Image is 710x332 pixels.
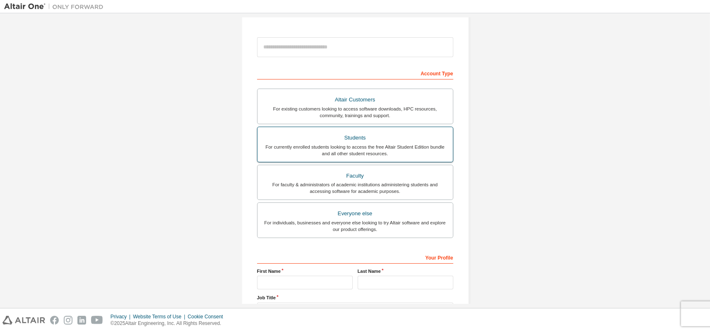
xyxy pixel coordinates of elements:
div: Privacy [111,313,133,320]
div: Everyone else [262,208,448,219]
div: Account Type [257,66,453,79]
img: facebook.svg [50,316,59,325]
img: Altair One [4,2,108,11]
img: altair_logo.svg [2,316,45,325]
div: Students [262,132,448,144]
div: For existing customers looking to access software downloads, HPC resources, community, trainings ... [262,106,448,119]
div: Website Terms of Use [133,313,188,320]
label: First Name [257,268,353,274]
div: Faculty [262,170,448,182]
label: Last Name [358,268,453,274]
div: For faculty & administrators of academic institutions administering students and accessing softwa... [262,181,448,195]
img: youtube.svg [91,316,103,325]
p: © 2025 Altair Engineering, Inc. All Rights Reserved. [111,320,228,327]
div: Cookie Consent [188,313,228,320]
img: instagram.svg [64,316,72,325]
div: Your Profile [257,250,453,264]
div: For currently enrolled students looking to access the free Altair Student Edition bundle and all ... [262,144,448,157]
label: Job Title [257,294,453,301]
div: Altair Customers [262,94,448,106]
img: linkedin.svg [77,316,86,325]
div: For individuals, businesses and everyone else looking to try Altair software and explore our prod... [262,219,448,233]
